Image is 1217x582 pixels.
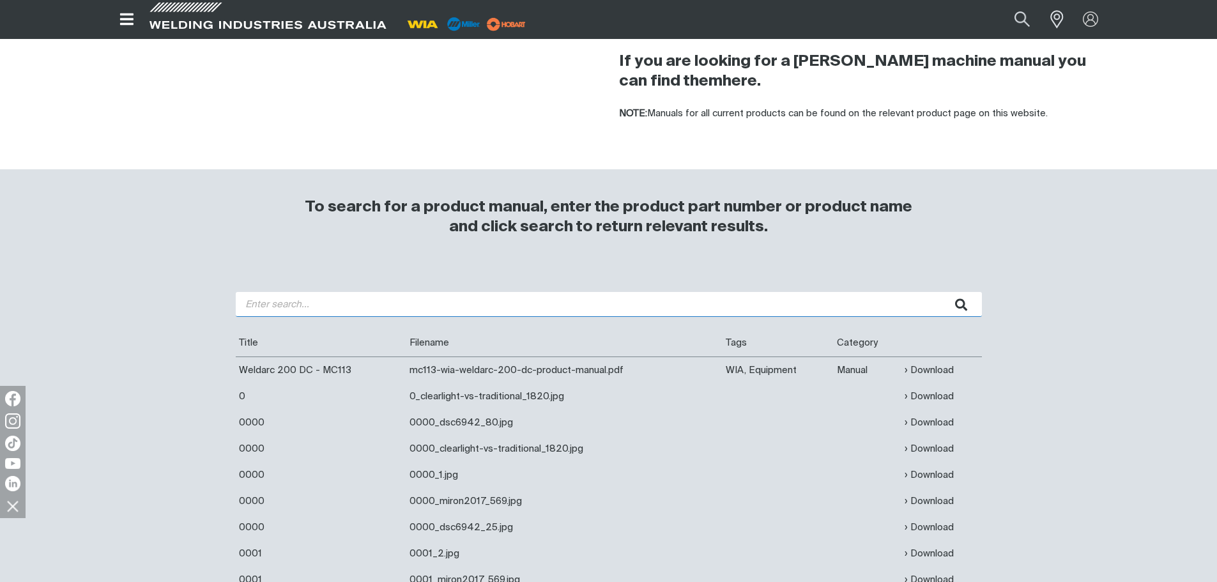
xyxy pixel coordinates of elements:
[619,109,647,118] strong: NOTE:
[300,197,918,237] h3: To search for a product manual, enter the product part number or product name and click search to...
[5,391,20,406] img: Facebook
[236,462,406,488] td: 0000
[5,436,20,451] img: TikTok
[406,436,723,462] td: 0000_clearlight-vs-traditional_1820.jpg
[236,540,406,567] td: 0001
[984,5,1043,34] input: Product name or item number...
[1000,5,1044,34] button: Search products
[236,514,406,540] td: 0000
[619,107,1103,121] p: Manuals for all current products can be found on the relevant product page on this website.
[905,389,954,404] a: Download
[406,462,723,488] td: 0000_1.jpg
[236,410,406,436] td: 0000
[406,540,723,567] td: 0001_2.jpg
[2,495,24,517] img: hide socials
[236,383,406,410] td: 0
[406,514,723,540] td: 0000_dsc6942_25.jpg
[723,73,761,89] a: here.
[406,410,723,436] td: 0000_dsc6942_80.jpg
[905,468,954,482] a: Download
[406,488,723,514] td: 0000_miron2017_569.jpg
[905,546,954,561] a: Download
[483,15,530,34] img: miller
[236,488,406,514] td: 0000
[905,494,954,509] a: Download
[406,383,723,410] td: 0_clearlight-vs-traditional_1820.jpg
[619,54,1086,89] strong: If you are looking for a [PERSON_NAME] machine manual you can find them
[483,19,530,29] a: miller
[723,356,834,383] td: WIA, Equipment
[5,476,20,491] img: LinkedIn
[905,520,954,535] a: Download
[834,330,901,356] th: Category
[723,330,834,356] th: Tags
[905,415,954,430] a: Download
[236,436,406,462] td: 0000
[5,413,20,429] img: Instagram
[236,330,406,356] th: Title
[406,330,723,356] th: Filename
[905,441,954,456] a: Download
[236,356,406,383] td: Weldarc 200 DC - MC113
[905,363,954,378] a: Download
[5,458,20,469] img: YouTube
[834,356,901,383] td: Manual
[406,356,723,383] td: mc113-wia-weldarc-200-dc-product-manual.pdf
[236,292,982,317] input: Enter search...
